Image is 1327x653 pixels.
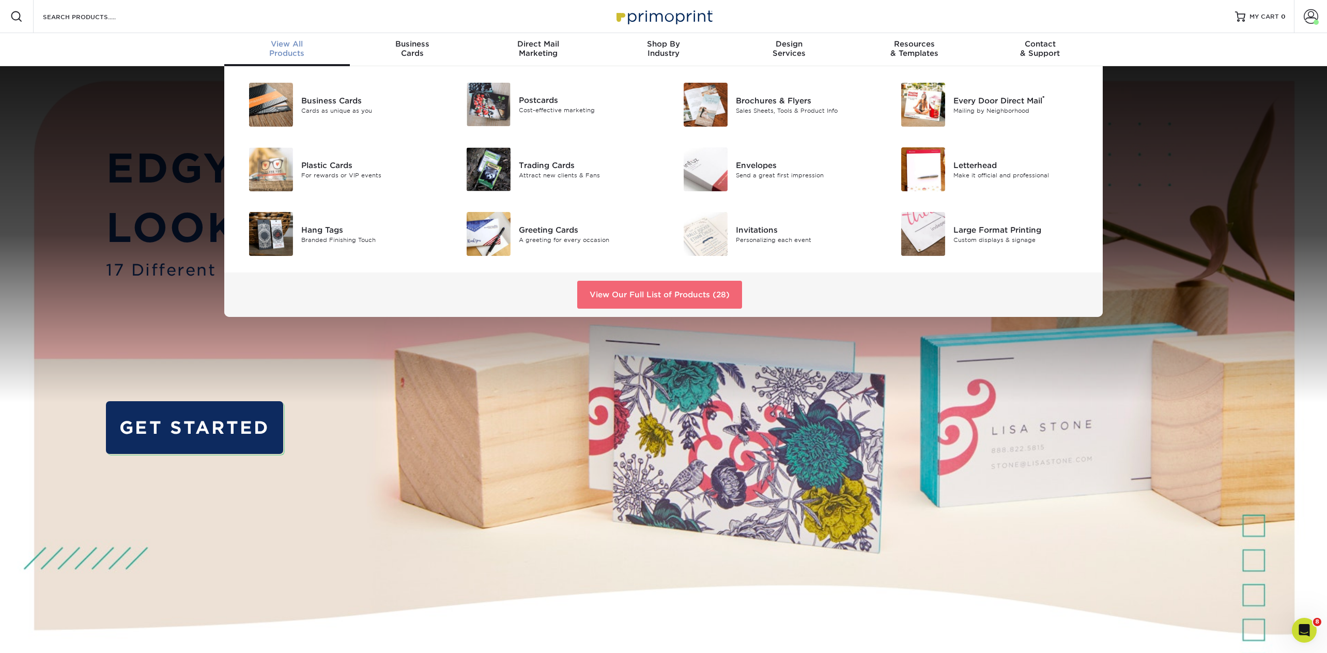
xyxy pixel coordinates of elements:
img: Trading Cards [467,147,511,191]
img: Letterhead [901,147,945,191]
div: Marketing [475,39,601,58]
div: Brochures & Flyers [736,95,873,106]
a: Contact& Support [977,33,1103,66]
a: Plastic Cards Plastic Cards For rewards or VIP events [237,143,439,195]
div: Cost-effective marketing [519,106,656,115]
div: Mailing by Neighborhood [953,106,1090,115]
a: Direct MailMarketing [475,33,601,66]
a: GET STARTED [106,401,283,453]
div: Hang Tags [301,224,438,235]
div: A greeting for every occasion [519,235,656,244]
div: & Support [977,39,1103,58]
div: Products [224,39,350,58]
a: Letterhead Letterhead Make it official and professional [889,143,1091,195]
div: Large Format Printing [953,224,1090,235]
div: Services [726,39,852,58]
img: Envelopes [684,147,728,191]
span: Design [726,39,852,49]
a: DesignServices [726,33,852,66]
a: Large Format Printing Large Format Printing Custom displays & signage [889,208,1091,260]
div: Send a great first impression [736,171,873,179]
a: Invitations Invitations Personalizing each event [671,208,873,260]
div: & Templates [852,39,977,58]
div: Sales Sheets, Tools & Product Info [736,106,873,115]
span: 8 [1313,618,1321,626]
img: Postcards [467,83,511,126]
a: Hang Tags Hang Tags Branded Finishing Touch [237,208,439,260]
a: Every Door Direct Mail Every Door Direct Mail® Mailing by Neighborhood [889,79,1091,131]
a: Resources& Templates [852,33,977,66]
span: Contact [977,39,1103,49]
span: Resources [852,39,977,49]
img: Business Cards [249,83,293,127]
a: View AllProducts [224,33,350,66]
sup: ® [1042,95,1045,102]
div: Envelopes [736,159,873,171]
a: Envelopes Envelopes Send a great first impression [671,143,873,195]
img: Primoprint [612,5,715,27]
span: Business [350,39,475,49]
img: Invitations [684,212,728,256]
span: Direct Mail [475,39,601,49]
a: Brochures & Flyers Brochures & Flyers Sales Sheets, Tools & Product Info [671,79,873,131]
div: Plastic Cards [301,159,438,171]
img: Plastic Cards [249,147,293,191]
span: MY CART [1249,12,1279,21]
img: Every Door Direct Mail [901,83,945,127]
div: Trading Cards [519,159,656,171]
div: Letterhead [953,159,1090,171]
span: Shop By [601,39,727,49]
a: BusinessCards [350,33,475,66]
img: Brochures & Flyers [684,83,728,127]
img: Greeting Cards [467,212,511,256]
div: Postcards [519,94,656,105]
div: Cards [350,39,475,58]
div: Invitations [736,224,873,235]
iframe: Intercom live chat [1292,618,1317,643]
div: Branded Finishing Touch [301,235,438,244]
img: Hang Tags [249,212,293,256]
div: Custom displays & signage [953,235,1090,244]
a: Trading Cards Trading Cards Attract new clients & Fans [454,143,656,195]
a: Business Cards Business Cards Cards as unique as you [237,79,439,131]
div: Attract new clients & Fans [519,171,656,179]
div: Personalizing each event [736,235,873,244]
div: Every Door Direct Mail [953,95,1090,106]
div: For rewards or VIP events [301,171,438,179]
a: View Our Full List of Products (28) [577,281,742,309]
div: Greeting Cards [519,224,656,235]
div: Industry [601,39,727,58]
span: 0 [1281,13,1286,20]
a: Shop ByIndustry [601,33,727,66]
input: SEARCH PRODUCTS..... [42,10,143,23]
a: Postcards Postcards Cost-effective marketing [454,79,656,130]
div: Make it official and professional [953,171,1090,179]
div: Cards as unique as you [301,106,438,115]
span: View All [224,39,350,49]
div: Business Cards [301,95,438,106]
img: Large Format Printing [901,212,945,256]
a: Greeting Cards Greeting Cards A greeting for every occasion [454,208,656,260]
